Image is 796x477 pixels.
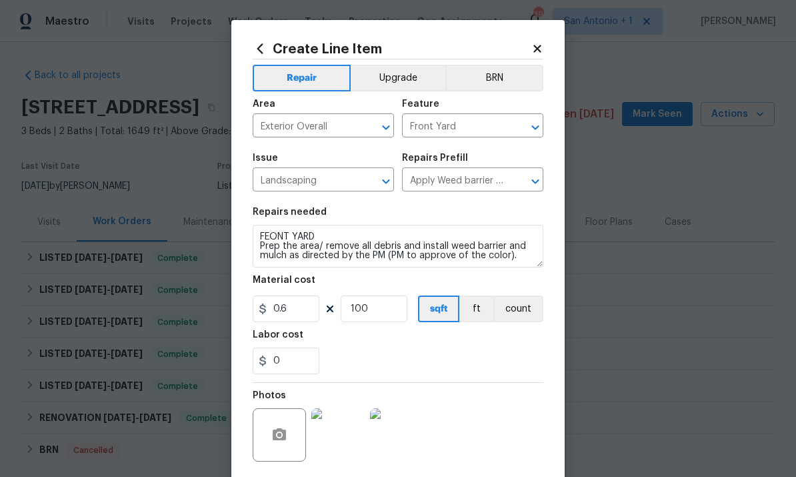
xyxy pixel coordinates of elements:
[445,65,543,91] button: BRN
[253,225,543,268] textarea: FEONT YARD Prep the area/ remove all debris and install weed barrier and mulch as directed by the...
[253,99,275,109] h5: Area
[377,118,395,137] button: Open
[253,65,351,91] button: Repair
[526,118,545,137] button: Open
[351,65,446,91] button: Upgrade
[526,172,545,191] button: Open
[418,296,459,322] button: sqft
[253,391,286,400] h5: Photos
[402,153,468,163] h5: Repairs Prefill
[377,172,395,191] button: Open
[253,276,315,285] h5: Material cost
[253,41,531,56] h2: Create Line Item
[253,153,278,163] h5: Issue
[253,330,303,340] h5: Labor cost
[459,296,493,322] button: ft
[493,296,543,322] button: count
[253,207,327,217] h5: Repairs needed
[402,99,439,109] h5: Feature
